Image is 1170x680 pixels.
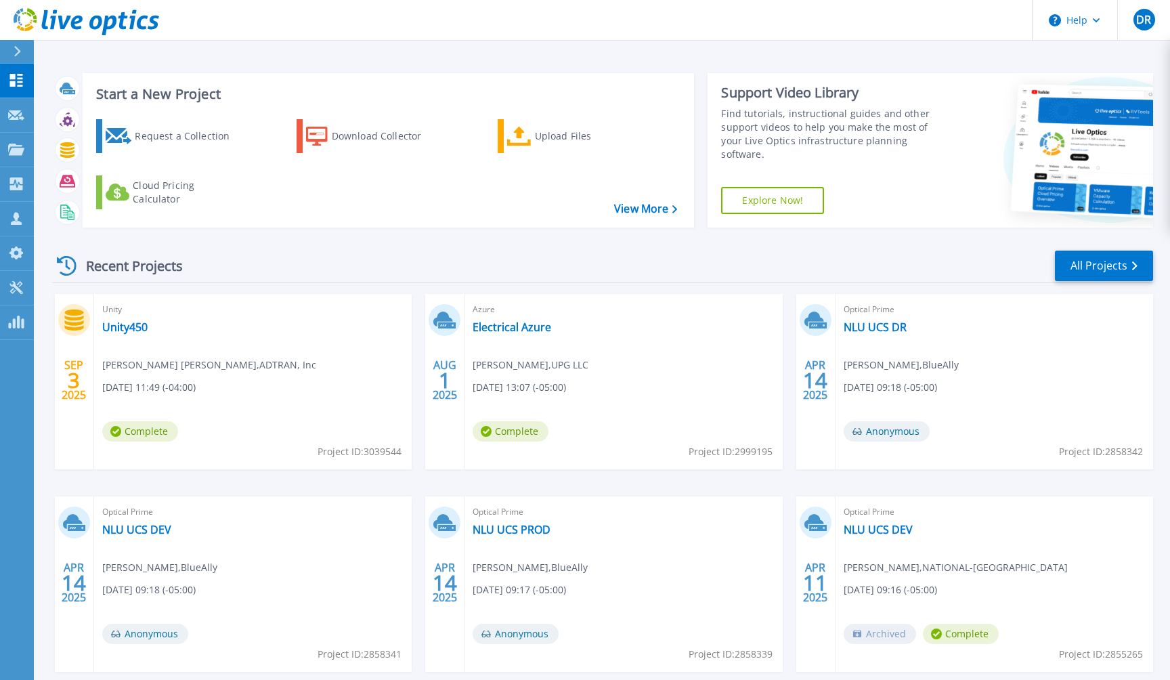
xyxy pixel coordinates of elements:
span: [DATE] 09:16 (-05:00) [844,582,937,597]
span: [PERSON_NAME] , UPG LLC [473,358,588,373]
span: Project ID: 2999195 [689,444,773,459]
span: [PERSON_NAME] , NATIONAL-[GEOGRAPHIC_DATA] [844,560,1068,575]
span: Anonymous [473,624,559,644]
span: Archived [844,624,916,644]
span: Anonymous [844,421,930,442]
span: Unity [102,302,404,317]
a: NLU UCS DR [844,320,907,334]
span: 14 [62,577,86,589]
a: Unity450 [102,320,148,334]
div: Recent Projects [52,249,201,282]
a: All Projects [1055,251,1153,281]
span: 1 [439,375,451,386]
a: View More [614,203,677,215]
div: APR 2025 [432,558,458,608]
a: Cloud Pricing Calculator [96,175,247,209]
span: Complete [923,624,999,644]
span: Anonymous [102,624,188,644]
span: Optical Prime [473,505,774,519]
span: Optical Prime [844,505,1145,519]
span: Project ID: 2858339 [689,647,773,662]
a: NLU UCS DEV [844,523,913,536]
span: [PERSON_NAME] , BlueAlly [844,358,959,373]
a: Download Collector [297,119,448,153]
a: Explore Now! [721,187,824,214]
span: [DATE] 09:17 (-05:00) [473,582,566,597]
div: Cloud Pricing Calculator [133,179,241,206]
span: Optical Prime [844,302,1145,317]
a: Electrical Azure [473,320,551,334]
div: Download Collector [332,123,440,150]
a: Upload Files [498,119,649,153]
div: Find tutorials, instructional guides and other support videos to help you make the most of your L... [721,107,947,161]
span: [PERSON_NAME] , BlueAlly [473,560,588,575]
span: 11 [803,577,827,589]
div: APR 2025 [802,558,828,608]
div: Support Video Library [721,84,947,102]
div: Request a Collection [135,123,243,150]
div: AUG 2025 [432,356,458,405]
span: Project ID: 2858342 [1059,444,1143,459]
div: APR 2025 [802,356,828,405]
span: [PERSON_NAME] [PERSON_NAME] , ADTRAN, Inc [102,358,316,373]
span: Project ID: 3039544 [318,444,402,459]
span: 14 [803,375,827,386]
div: SEP 2025 [61,356,87,405]
span: Project ID: 2855265 [1059,647,1143,662]
span: Complete [473,421,548,442]
span: Azure [473,302,774,317]
span: [DATE] 11:49 (-04:00) [102,380,196,395]
a: NLU UCS DEV [102,523,171,536]
span: 14 [433,577,457,589]
span: Project ID: 2858341 [318,647,402,662]
span: DR [1136,14,1151,25]
span: [DATE] 09:18 (-05:00) [102,582,196,597]
div: Upload Files [535,123,643,150]
a: Request a Collection [96,119,247,153]
span: [PERSON_NAME] , BlueAlly [102,560,217,575]
span: Complete [102,421,178,442]
h3: Start a New Project [96,87,677,102]
span: [DATE] 09:18 (-05:00) [844,380,937,395]
div: APR 2025 [61,558,87,608]
span: 3 [68,375,80,386]
span: Optical Prime [102,505,404,519]
a: NLU UCS PROD [473,523,550,536]
span: [DATE] 13:07 (-05:00) [473,380,566,395]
